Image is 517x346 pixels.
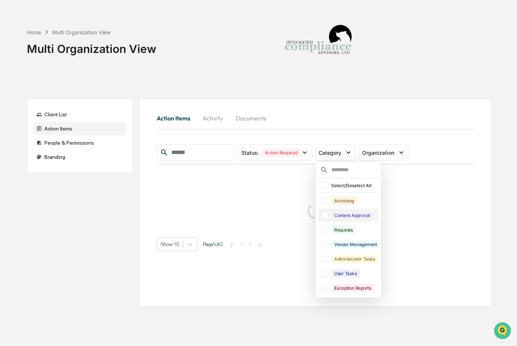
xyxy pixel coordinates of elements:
[262,148,300,157] div: Action Required
[157,109,196,127] button: Action Items
[281,6,355,81] img: Integrated Compliance Advisors
[331,240,380,249] div: Vendor Management
[228,241,237,248] button: |<
[27,29,41,35] div: Home
[331,196,357,205] div: Archiving
[4,105,50,119] a: 🔎Data Lookup
[238,241,245,248] button: <
[51,91,95,104] a: 🗄️Attestations
[33,122,126,135] div: Action Items
[196,109,230,127] button: Activity
[7,16,136,28] p: How can we help?
[230,109,272,127] button: Documents
[53,126,90,132] a: Powered byPylon
[7,95,13,101] div: 🖐️
[27,36,156,56] div: Multi Organization View
[157,109,474,127] div: activity tabs
[331,211,373,220] div: Content Approval
[331,269,360,278] div: User Tasks
[7,57,21,70] img: 1746055101610-c473b297-6a78-478c-a979-82029cc54cd1
[127,59,136,68] button: Start new chat
[15,94,48,101] span: Preclearance
[25,57,122,65] div: Start new chat
[7,109,13,115] div: 🔎
[255,241,264,248] button: >|
[362,150,394,156] span: Organization
[203,241,223,247] span: Page 1 of 0
[4,91,51,104] a: 🖐️Preclearance
[247,241,254,248] button: >
[54,95,60,101] div: 🗄️
[33,108,126,121] div: Client List
[52,29,110,35] div: Multi Organization View
[15,108,47,116] span: Data Lookup
[331,183,377,188] div: Select/Deselect All
[25,65,97,70] div: We're offline, we'll be back soon
[493,321,513,342] iframe: Open customer support
[33,136,126,150] div: People & Permissions
[331,255,378,263] div: Administrator Tasks
[241,150,259,156] span: Status :
[62,94,93,101] span: Attestations
[319,150,341,156] span: Category
[74,126,90,132] span: Pylon
[331,226,356,234] div: Requests
[33,150,126,164] div: Branding
[331,284,374,292] div: Exception Reports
